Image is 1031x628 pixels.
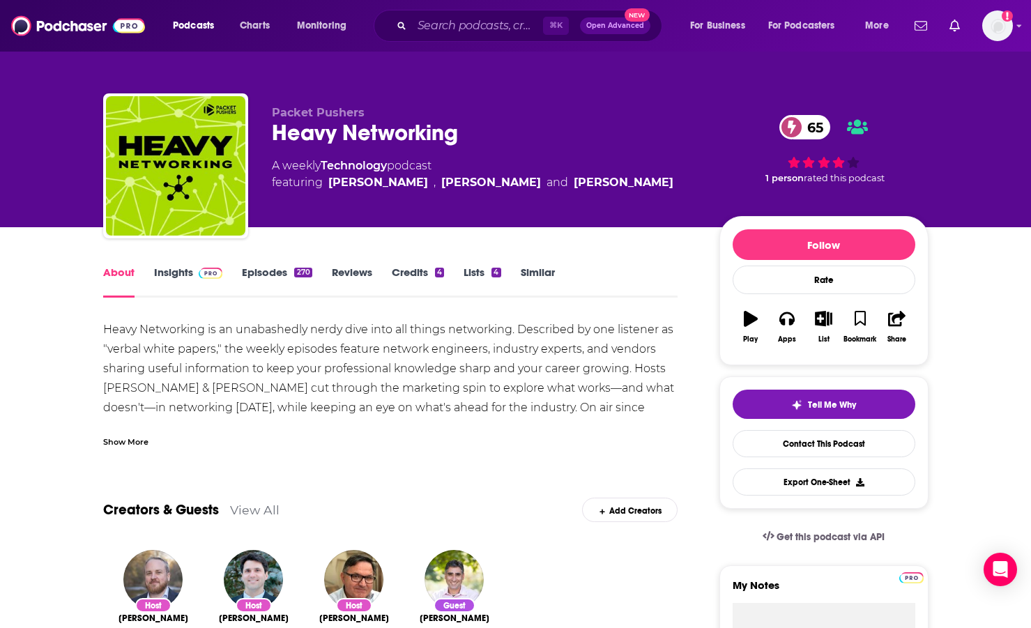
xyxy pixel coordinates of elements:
[321,159,387,172] a: Technology
[690,16,745,36] span: For Business
[219,613,289,624] span: [PERSON_NAME]
[272,158,673,191] div: A weekly podcast
[899,570,924,583] a: Pro website
[464,266,501,298] a: Lists4
[199,268,223,279] img: Podchaser Pro
[887,335,906,344] div: Share
[808,399,856,411] span: Tell Me Why
[272,174,673,191] span: featuring
[336,598,372,613] div: Host
[420,613,489,624] a: Martin Casado
[625,8,650,22] span: New
[843,335,876,344] div: Bookmark
[743,335,758,344] div: Play
[328,174,428,191] a: Greg Ferro
[778,335,796,344] div: Apps
[425,550,484,609] img: Martin Casado
[582,498,678,522] div: Add Creators
[733,579,915,603] label: My Notes
[491,268,501,277] div: 4
[106,96,245,236] img: Heavy Networking
[420,613,489,624] span: [PERSON_NAME]
[219,613,289,624] a: Drew Conry-Murray
[543,17,569,35] span: ⌘ K
[240,16,270,36] span: Charts
[982,10,1013,41] button: Show profile menu
[123,550,183,609] img: Chris Wahl
[231,15,278,37] a: Charts
[294,268,312,277] div: 270
[733,229,915,260] button: Follow
[224,550,283,609] img: Drew Conry-Murray
[719,106,929,192] div: 65 1 personrated this podcast
[984,553,1017,586] div: Open Intercom Messenger
[982,10,1013,41] span: Logged in as abbie.hatfield
[230,503,280,517] a: View All
[163,15,232,37] button: open menu
[733,430,915,457] a: Contact This Podcast
[944,14,965,38] a: Show notifications dropdown
[242,266,312,298] a: Episodes270
[412,15,543,37] input: Search podcasts, credits, & more...
[319,613,389,624] a: Greg Ferro
[103,501,219,519] a: Creators & Guests
[818,335,830,344] div: List
[865,16,889,36] span: More
[804,173,885,183] span: rated this podcast
[777,531,885,543] span: Get this podcast via API
[173,16,214,36] span: Podcasts
[319,613,389,624] span: [PERSON_NAME]
[733,302,769,352] button: Play
[332,266,372,298] a: Reviews
[434,174,436,191] span: ,
[119,613,188,624] a: Chris Wahl
[272,106,365,119] span: Packet Pushers
[982,10,1013,41] img: User Profile
[909,14,933,38] a: Show notifications dropdown
[324,550,383,609] img: Greg Ferro
[805,302,841,352] button: List
[793,115,830,139] span: 65
[547,174,568,191] span: and
[768,16,835,36] span: For Podcasters
[103,320,678,437] div: Heavy Networking is an unabashedly nerdy dive into all things networking. Described by one listen...
[236,598,272,613] div: Host
[791,399,802,411] img: tell me why sparkle
[878,302,915,352] button: Share
[287,15,365,37] button: open menu
[434,598,475,613] div: Guest
[855,15,906,37] button: open menu
[586,22,644,29] span: Open Advanced
[842,302,878,352] button: Bookmark
[441,174,541,191] a: Drew Conry-Murray
[387,10,675,42] div: Search podcasts, credits, & more...
[297,16,346,36] span: Monitoring
[765,173,804,183] span: 1 person
[103,266,135,298] a: About
[574,174,673,191] a: Chris Wahl
[733,266,915,294] div: Rate
[680,15,763,37] button: open menu
[1002,10,1013,22] svg: Add a profile image
[392,266,444,298] a: Credits4
[751,520,896,554] a: Get this podcast via API
[733,468,915,496] button: Export One-Sheet
[759,15,855,37] button: open menu
[769,302,805,352] button: Apps
[154,266,223,298] a: InsightsPodchaser Pro
[899,572,924,583] img: Podchaser Pro
[580,17,650,34] button: Open AdvancedNew
[521,266,555,298] a: Similar
[733,390,915,419] button: tell me why sparkleTell Me Why
[11,13,145,39] img: Podchaser - Follow, Share and Rate Podcasts
[435,268,444,277] div: 4
[135,598,171,613] div: Host
[119,613,188,624] span: [PERSON_NAME]
[779,115,830,139] a: 65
